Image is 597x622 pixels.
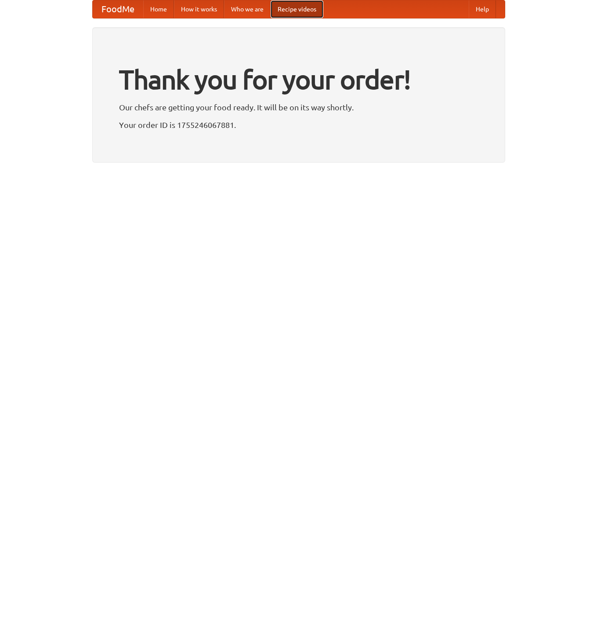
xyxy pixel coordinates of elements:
[224,0,271,18] a: Who we are
[119,118,478,131] p: Your order ID is 1755246067881.
[93,0,143,18] a: FoodMe
[119,58,478,101] h1: Thank you for your order!
[469,0,496,18] a: Help
[143,0,174,18] a: Home
[119,101,478,114] p: Our chefs are getting your food ready. It will be on its way shortly.
[271,0,323,18] a: Recipe videos
[174,0,224,18] a: How it works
